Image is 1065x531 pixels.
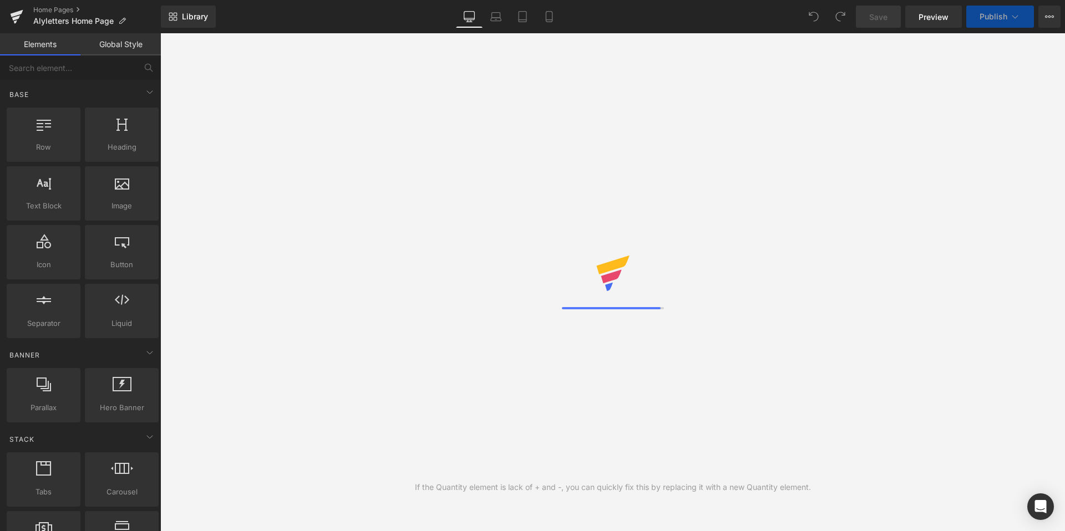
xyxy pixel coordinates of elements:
div: If the Quantity element is lack of + and -, you can quickly fix this by replacing it with a new Q... [415,481,811,493]
a: Tablet [509,6,536,28]
span: Save [869,11,887,23]
span: Preview [919,11,949,23]
span: Parallax [10,402,77,413]
span: Heading [88,141,155,153]
a: Home Pages [33,6,161,14]
span: Carousel [88,486,155,498]
span: Library [182,12,208,22]
div: Open Intercom Messenger [1027,493,1054,520]
a: New Library [161,6,216,28]
span: Tabs [10,486,77,498]
button: More [1038,6,1061,28]
a: Laptop [483,6,509,28]
span: Base [8,89,30,100]
span: Text Block [10,200,77,212]
span: Button [88,259,155,270]
a: Preview [905,6,962,28]
a: Global Style [80,33,161,55]
span: Icon [10,259,77,270]
a: Desktop [456,6,483,28]
button: Undo [803,6,825,28]
button: Redo [829,6,851,28]
span: Image [88,200,155,212]
span: Liquid [88,318,155,329]
span: Alyletters Home Page [33,17,114,25]
span: Stack [8,434,35,445]
button: Publish [966,6,1034,28]
a: Mobile [536,6,562,28]
span: Separator [10,318,77,329]
span: Row [10,141,77,153]
span: Publish [980,12,1007,21]
span: Banner [8,350,41,360]
span: Hero Banner [88,402,155,413]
